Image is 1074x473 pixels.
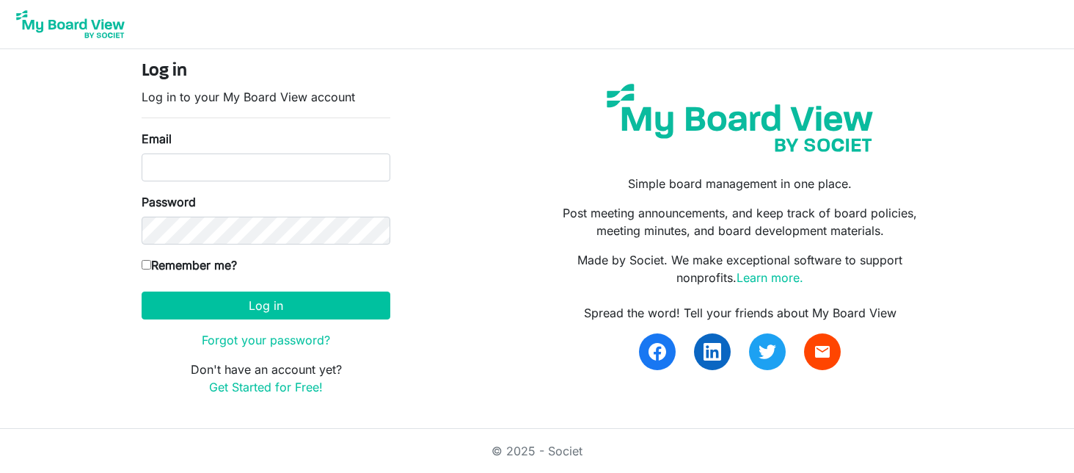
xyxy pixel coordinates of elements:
[596,73,884,163] img: my-board-view-societ.svg
[759,343,776,361] img: twitter.svg
[548,175,932,192] p: Simple board management in one place.
[704,343,721,361] img: linkedin.svg
[142,193,196,211] label: Password
[209,380,323,394] a: Get Started for Free!
[814,343,831,361] span: email
[548,251,932,286] p: Made by Societ. We make exceptional software to support nonprofits.
[737,270,803,285] a: Learn more.
[649,343,666,361] img: facebook.svg
[142,292,390,319] button: Log in
[142,256,237,274] label: Remember me?
[142,61,390,82] h4: Log in
[142,88,390,106] p: Log in to your My Board View account
[12,6,129,43] img: My Board View Logo
[142,260,151,270] input: Remember me?
[142,130,172,148] label: Email
[142,361,390,396] p: Don't have an account yet?
[492,444,582,458] a: © 2025 - Societ
[804,333,841,370] a: email
[548,304,932,322] div: Spread the word! Tell your friends about My Board View
[548,204,932,239] p: Post meeting announcements, and keep track of board policies, meeting minutes, and board developm...
[202,333,330,347] a: Forgot your password?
